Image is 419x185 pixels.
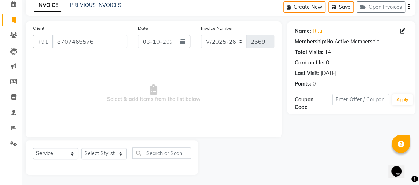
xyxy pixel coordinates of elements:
[294,96,332,111] div: Coupon Code
[328,1,354,13] button: Save
[201,25,233,32] label: Invoice Number
[294,80,311,88] div: Points:
[392,94,413,105] button: Apply
[388,156,412,178] iframe: chat widget
[320,70,336,77] div: [DATE]
[132,147,191,159] input: Search or Scan
[33,57,274,130] span: Select & add items from the list below
[294,48,323,56] div: Total Visits:
[294,27,311,35] div: Name:
[312,27,322,35] a: Ritu
[294,70,319,77] div: Last Visit:
[283,1,325,13] button: Create New
[70,2,121,8] a: PREVIOUS INVOICES
[33,25,44,32] label: Client
[312,80,315,88] div: 0
[138,25,148,32] label: Date
[357,1,405,13] button: Open Invoices
[52,35,127,48] input: Search by Name/Mobile/Email/Code
[294,59,324,67] div: Card on file:
[332,94,389,105] input: Enter Offer / Coupon Code
[325,48,330,56] div: 14
[33,35,53,48] button: +91
[326,59,329,67] div: 0
[294,38,408,46] div: No Active Membership
[294,38,326,46] div: Membership:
